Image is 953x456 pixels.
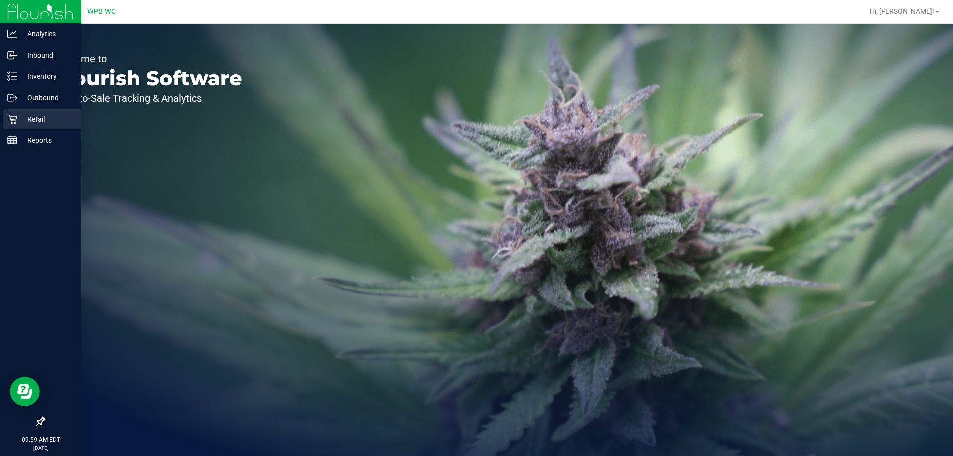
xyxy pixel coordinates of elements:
[17,113,77,125] p: Retail
[54,93,242,103] p: Seed-to-Sale Tracking & Analytics
[17,70,77,82] p: Inventory
[7,93,17,103] inline-svg: Outbound
[54,68,242,88] p: Flourish Software
[17,92,77,104] p: Outbound
[87,7,116,16] span: WPB WC
[10,377,40,406] iframe: Resource center
[4,435,77,444] p: 09:59 AM EDT
[17,49,77,61] p: Inbound
[17,28,77,40] p: Analytics
[7,50,17,60] inline-svg: Inbound
[7,71,17,81] inline-svg: Inventory
[870,7,934,15] span: Hi, [PERSON_NAME]!
[7,29,17,39] inline-svg: Analytics
[7,114,17,124] inline-svg: Retail
[7,135,17,145] inline-svg: Reports
[17,134,77,146] p: Reports
[4,444,77,452] p: [DATE]
[54,54,242,64] p: Welcome to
